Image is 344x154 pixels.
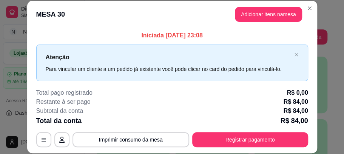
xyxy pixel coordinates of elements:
button: Adicionar itens namesa [235,7,302,22]
p: R$ 84,00 [284,97,308,106]
p: Atenção [46,52,291,62]
p: Restante à ser pago [36,97,91,106]
header: MESA 30 [27,1,317,28]
button: Close [304,2,316,14]
p: R$ 84,00 [280,115,308,126]
div: Para vincular um cliente a um pedido já existente você pode clicar no card do pedido para vinculá... [46,65,291,73]
p: R$ 0,00 [287,88,308,97]
button: Registrar pagamento [192,132,308,147]
p: R$ 84,00 [284,106,308,115]
p: Iniciada [DATE] 23:08 [36,31,308,40]
p: Total pago registrado [36,88,93,97]
button: close [294,52,299,57]
p: Subtotal da conta [36,106,83,115]
p: Total da conta [36,115,82,126]
button: Imprimir consumo da mesa [73,132,189,147]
